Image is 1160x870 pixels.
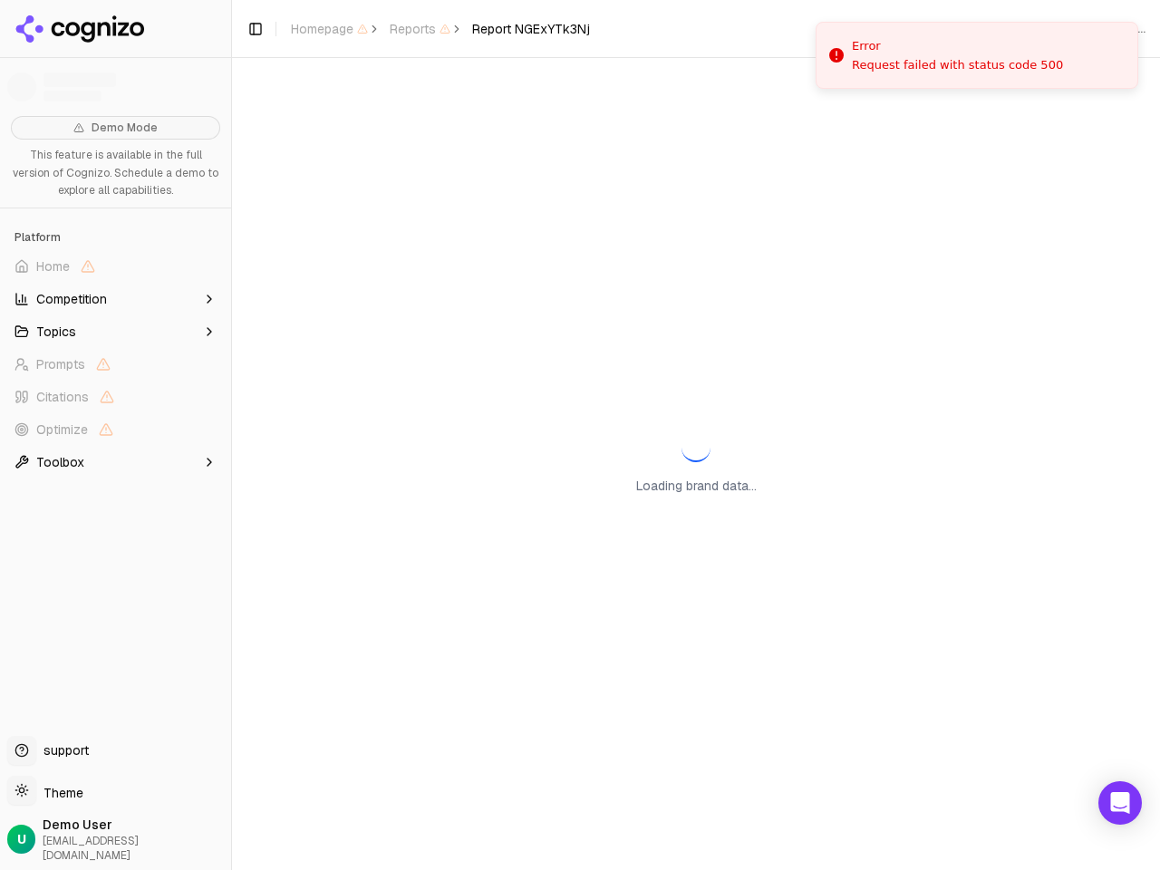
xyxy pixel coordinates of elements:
[36,420,88,439] span: Optimize
[291,20,368,38] span: Homepage
[291,20,590,38] nav: breadcrumb
[36,290,107,308] span: Competition
[36,355,85,373] span: Prompts
[36,323,76,341] span: Topics
[11,147,220,200] p: This feature is available in the full version of Cognizo. Schedule a demo to explore all capabili...
[7,317,224,346] button: Topics
[636,477,757,495] p: Loading brand data...
[17,830,26,848] span: U
[36,388,89,406] span: Citations
[36,741,89,759] span: support
[1098,781,1142,825] div: Open Intercom Messenger
[7,448,224,477] button: Toolbox
[7,285,224,314] button: Competition
[92,121,158,135] span: Demo Mode
[36,785,83,801] span: Theme
[43,816,224,834] span: Demo User
[36,257,70,275] span: Home
[43,834,224,863] span: [EMAIL_ADDRESS][DOMAIN_NAME]
[472,20,590,38] span: Report NGExYTk3Nj
[852,57,1063,73] div: Request failed with status code 500
[852,37,1063,55] div: Error
[36,453,84,471] span: Toolbox
[390,20,450,38] span: Reports
[7,223,224,252] div: Platform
